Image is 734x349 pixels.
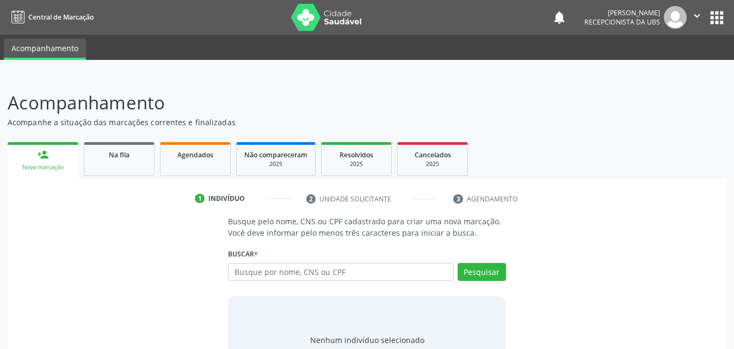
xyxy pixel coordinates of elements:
p: Acompanhe a situação das marcações correntes e finalizadas [8,117,511,128]
a: Acompanhamento [4,39,86,60]
span: Resolvidos [340,150,373,160]
div: Nova marcação [15,163,71,172]
input: Busque por nome, CNS ou CPF [228,263,454,281]
div: Nenhum indivíduo selecionado [310,334,424,346]
div: Indivíduo [208,194,245,204]
i:  [691,10,703,22]
span: Central de Marcação [28,13,94,22]
label: Buscar [228,246,258,263]
p: Acompanhamento [8,89,511,117]
button: apps [707,8,726,27]
button: Pesquisar [458,263,506,281]
span: Na fila [109,150,129,160]
img: img [664,6,687,29]
button: notifications [552,10,567,25]
div: 2025 [244,160,307,168]
p: Busque pelo nome, CNS ou CPF cadastrado para criar uma nova marcação. Você deve informar pelo men... [228,216,506,238]
div: 1 [195,194,205,204]
span: Agendados [177,150,213,160]
span: Cancelados [415,150,451,160]
div: person_add [37,149,49,161]
button:  [687,6,707,29]
a: Central de Marcação [8,8,94,26]
div: 2025 [405,160,460,168]
div: [PERSON_NAME] [584,8,660,17]
span: Recepcionista da UBS [584,17,660,27]
div: 2025 [329,160,384,168]
span: Não compareceram [244,150,307,160]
